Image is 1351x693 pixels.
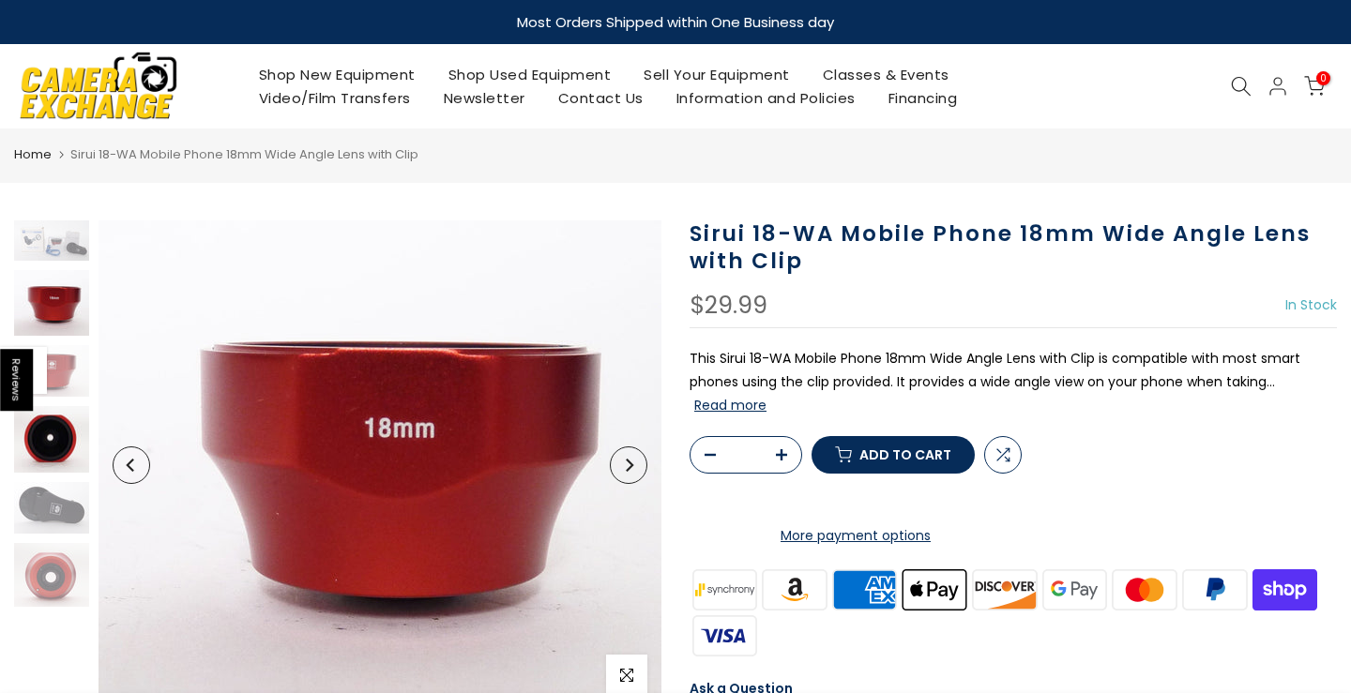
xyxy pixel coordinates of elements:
button: Previous [113,446,150,484]
img: discover [970,566,1040,612]
a: Contact Us [541,86,660,110]
span: Add to cart [859,448,951,461]
a: Shop New Equipment [242,63,432,86]
a: Information and Policies [660,86,872,110]
strong: Most Orders Shipped within One Business day [517,12,834,32]
a: More payment options [690,524,1022,548]
img: Sirui 18-WA Mobile Phone 18mm Wide Angle Lens with Clip Other Items Sirui 020520224 [14,270,89,336]
div: $29.99 [690,294,767,318]
img: Sirui 18-WA Mobile Phone 18mm Wide Angle Lens with Clip Other Items Sirui 020520224 [14,543,89,607]
img: american express [829,566,900,612]
a: Newsletter [427,86,541,110]
img: paypal [1180,566,1251,612]
img: google pay [1040,566,1110,612]
span: Sirui 18-WA Mobile Phone 18mm Wide Angle Lens with Clip [70,145,418,163]
img: shopify pay [1250,566,1320,612]
img: synchrony [690,566,760,612]
img: Sirui 18-WA Mobile Phone 18mm Wide Angle Lens with Clip Other Items Sirui 020520224 [14,345,89,398]
button: Next [610,446,647,484]
a: Video/Film Transfers [242,86,427,110]
a: Home [14,145,52,164]
span: 0 [1316,71,1330,85]
img: visa [690,612,760,658]
img: apple pay [900,566,970,612]
img: amazon payments [760,566,830,612]
a: 0 [1304,76,1325,97]
img: Sirui 18-WA Mobile Phone 18mm Wide Angle Lens with Clip Other Items Sirui 020520224 [14,406,89,472]
a: Shop Used Equipment [432,63,628,86]
button: Add to cart [812,436,975,474]
img: Sirui 18-WA Mobile Phone 18mm Wide Angle Lens with Clip Other Items Sirui 020520224 [14,482,89,534]
p: This Sirui 18-WA Mobile Phone 18mm Wide Angle Lens with Clip is compatible with most smart phones... [690,347,1337,418]
h1: Sirui 18-WA Mobile Phone 18mm Wide Angle Lens with Clip [690,220,1337,275]
img: Sirui 18-WA Mobile Phone 18mm Wide Angle Lens with Clip Other Items Sirui 020520224 [14,220,89,261]
a: Financing [872,86,974,110]
a: Classes & Events [806,63,965,86]
span: In Stock [1285,295,1337,314]
img: master [1110,566,1180,612]
button: Read more [694,397,767,414]
a: Sell Your Equipment [628,63,807,86]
